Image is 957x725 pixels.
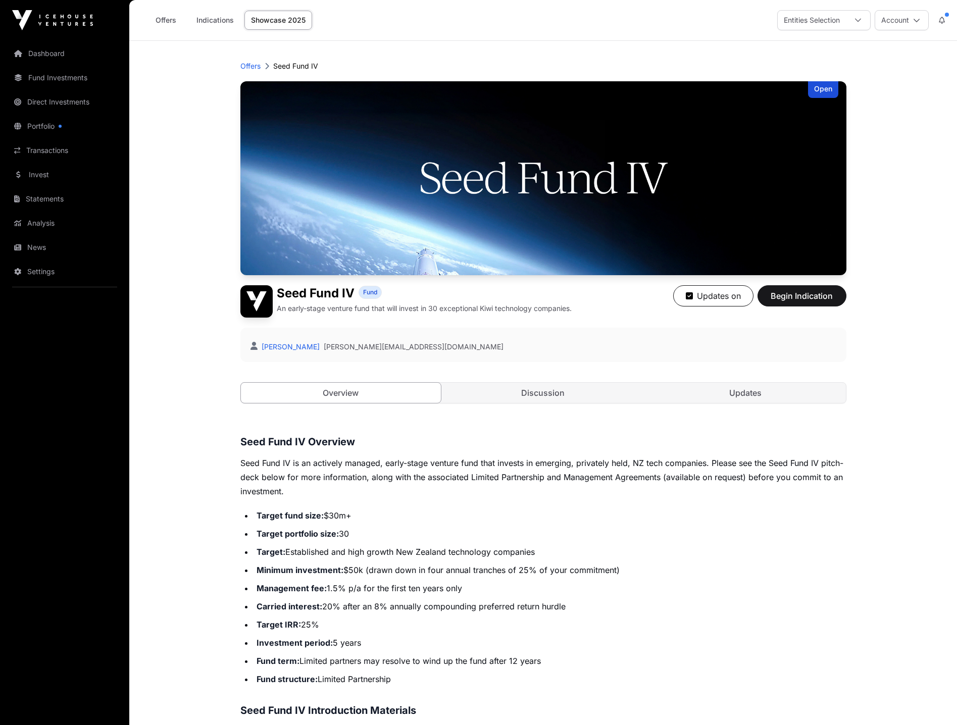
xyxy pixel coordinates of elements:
[770,290,834,302] span: Begin Indication
[277,303,572,314] p: An early-stage venture fund that will invest in 30 exceptional Kiwi technology companies.
[257,601,322,611] strong: Carried interest:
[758,295,846,305] a: Begin Indication
[254,527,846,541] li: 30
[240,382,442,403] a: Overview
[273,61,318,71] p: Seed Fund IV
[240,61,261,71] a: Offers
[240,81,846,275] img: Seed Fund IV
[254,636,846,650] li: 5 years
[8,91,121,113] a: Direct Investments
[254,672,846,686] li: Limited Partnership
[8,261,121,283] a: Settings
[254,563,846,577] li: $50k (drawn down in four annual tranches of 25% of your commitment)
[8,212,121,234] a: Analysis
[906,677,957,725] iframe: Chat Widget
[8,164,121,186] a: Invest
[875,10,929,30] button: Account
[260,342,320,351] a: [PERSON_NAME]
[257,547,285,557] strong: Target:
[324,342,503,352] a: [PERSON_NAME][EMAIL_ADDRESS][DOMAIN_NAME]
[778,11,846,30] div: Entities Selection
[8,42,121,65] a: Dashboard
[254,617,846,632] li: 25%
[257,656,299,666] strong: Fund term:
[8,115,121,137] a: Portfolio
[254,654,846,668] li: Limited partners may resolve to wind up the fund after 12 years
[145,11,186,30] a: Offers
[254,545,846,559] li: Established and high growth New Zealand technology companies
[257,638,333,648] strong: Investment period:
[240,702,846,718] h3: Seed Fund IV Introduction Materials
[190,11,240,30] a: Indications
[254,599,846,613] li: 20% after an 8% annually compounding preferred return hurdle
[12,10,93,30] img: Icehouse Ventures Logo
[363,288,377,296] span: Fund
[257,619,301,630] strong: Target IRR:
[257,583,327,593] strong: Management fee:
[257,510,324,521] strong: Target fund size:
[254,581,846,595] li: 1.5% p/a for the first ten years only
[257,674,318,684] strong: Fund structure:
[8,236,121,258] a: News
[240,456,846,498] p: Seed Fund IV is an actively managed, early-stage venture fund that invests in emerging, privately...
[257,529,339,539] strong: Target portfolio size:
[645,383,846,403] a: Updates
[277,285,355,301] h1: Seed Fund IV
[808,81,838,98] div: Open
[257,565,343,575] strong: Minimum investment:
[241,383,846,403] nav: Tabs
[8,67,121,89] a: Fund Investments
[254,508,846,523] li: $30m+
[673,285,753,306] button: Updates on
[240,434,846,450] h3: Seed Fund IV Overview
[244,11,312,30] a: Showcase 2025
[8,188,121,210] a: Statements
[8,139,121,162] a: Transactions
[758,285,846,306] button: Begin Indication
[240,285,273,318] img: Seed Fund IV
[443,383,643,403] a: Discussion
